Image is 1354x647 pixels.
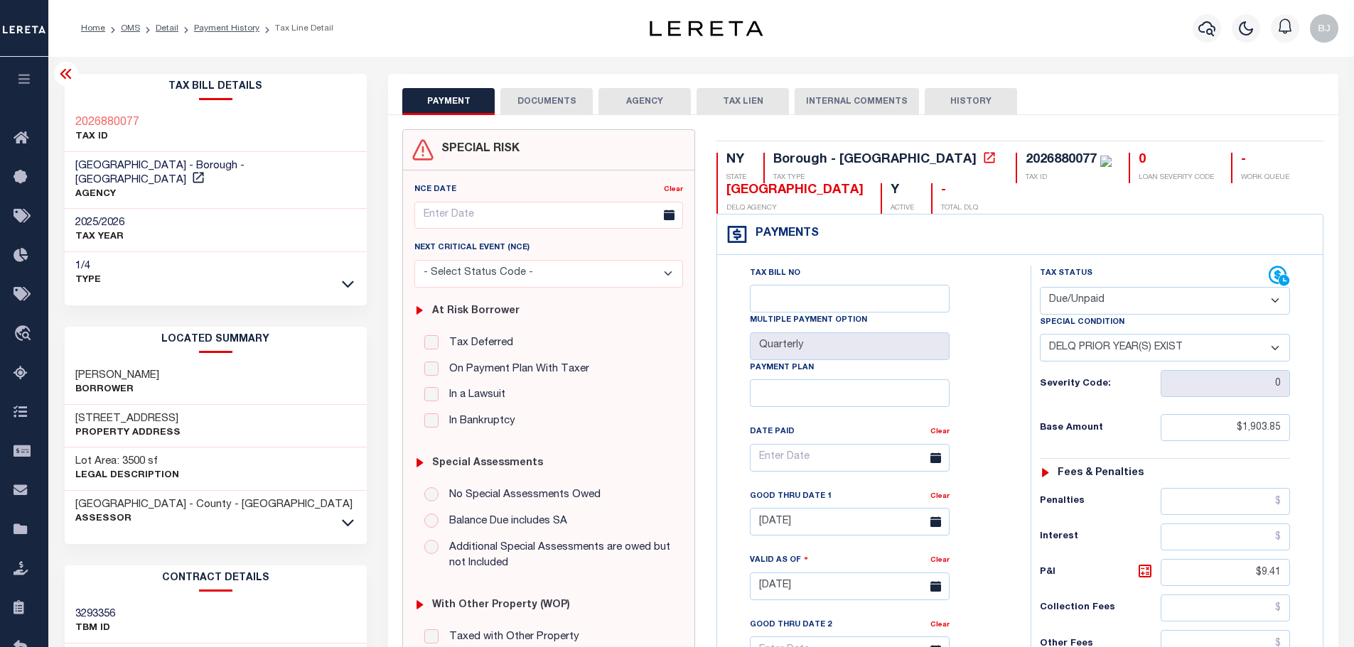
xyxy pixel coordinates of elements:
a: Clear [930,428,950,435]
h3: [STREET_ADDRESS] [75,412,181,426]
label: Additional Special Assessments are owed but not Included [442,540,673,572]
h3: [GEOGRAPHIC_DATA] - County - [GEOGRAPHIC_DATA] [75,498,353,512]
label: Tax Deferred [442,335,513,352]
div: 0 [1139,153,1214,168]
label: Tax Status [1040,268,1092,280]
input: $ [1161,414,1291,441]
h3: 3293356 [75,607,115,621]
input: Enter Date [750,572,950,600]
div: Borough - [GEOGRAPHIC_DATA] [773,153,977,166]
p: TBM ID [75,621,115,636]
h2: CONTRACT details [65,565,367,592]
div: [GEOGRAPHIC_DATA] [726,183,864,199]
label: No Special Assessments Owed [442,487,601,504]
p: Legal Description [75,469,179,483]
p: Type [75,273,101,288]
h6: Fees & Penalties [1058,467,1144,479]
p: DELQ AGENCY [726,203,864,214]
label: Special Condition [1040,317,1124,329]
p: TAX ID [1026,173,1112,183]
button: TAX LIEN [697,88,789,115]
img: logo-dark.svg [650,21,763,36]
h6: Interest [1040,531,1160,543]
input: Enter Date [414,202,683,229]
label: In a Lawsuit [442,387,505,403]
label: Tax Bill No [750,268,800,280]
p: Borrower [75,383,159,397]
h6: Collection Fees [1040,602,1160,614]
h6: Base Amount [1040,423,1160,434]
h6: At Risk Borrower [432,305,520,317]
label: Date Paid [750,426,795,438]
a: Payment History [194,24,259,33]
label: Next Critical Event (NCE) [414,242,530,254]
p: Property Address [75,426,181,440]
p: AGENCY [75,187,357,202]
a: 2026880077 [75,116,139,130]
button: INTERNAL COMMENTS [795,88,919,115]
button: HISTORY [925,88,1017,115]
h6: P&I [1040,562,1160,582]
h6: with Other Property (WOP) [432,599,570,611]
label: In Bankruptcy [442,413,515,430]
input: $ [1161,488,1291,515]
a: Clear [930,557,950,564]
h4: SPECIAL RISK [434,143,520,156]
h3: 2025/2026 [75,216,124,230]
label: Valid as Of [750,553,808,567]
input: $ [1161,523,1291,550]
a: Clear [930,493,950,500]
button: PAYMENT [402,88,495,115]
h3: [PERSON_NAME] [75,369,159,383]
p: STATE [726,173,746,183]
label: Taxed with Other Property [442,629,579,646]
h6: Severity Code: [1040,379,1160,390]
h6: Special Assessments [432,457,543,469]
p: WORK QUEUE [1241,173,1289,183]
li: Tax Line Detail [259,22,333,35]
div: Y [891,183,914,199]
label: Good Thru Date 1 [750,491,832,503]
input: $ [1161,559,1291,586]
span: [GEOGRAPHIC_DATA] - Borough - [GEOGRAPHIC_DATA] [75,161,245,185]
p: TAX ID [75,130,139,144]
button: AGENCY [598,88,691,115]
a: Clear [664,186,683,193]
h3: Lot Area: 3500 sf [75,455,179,469]
h2: LOCATED SUMMARY [65,327,367,353]
i: travel_explore [14,325,36,344]
div: 2026880077 [1026,153,1097,166]
label: NCE Date [414,184,456,196]
input: Enter Date [750,508,950,535]
div: - [941,183,978,199]
a: OMS [121,24,140,33]
button: DOCUMENTS [500,88,593,115]
input: Enter Date [750,444,950,472]
h3: 1/4 [75,259,101,273]
a: Detail [156,24,178,33]
input: $ [1161,594,1291,621]
a: Home [81,24,105,33]
p: TOTAL DLQ [941,203,978,214]
h4: Payments [748,227,819,241]
p: Assessor [75,512,353,526]
p: ACTIVE [891,203,914,214]
h6: Penalties [1040,496,1160,507]
a: Clear [930,621,950,629]
label: Balance Due includes SA [442,513,567,530]
img: check-icon-green.svg [1100,156,1112,167]
div: - [1241,153,1289,168]
label: On Payment Plan With Taxer [442,361,589,378]
div: NY [726,153,746,168]
label: Multiple Payment Option [750,315,867,327]
p: TAX YEAR [75,230,124,244]
h2: Tax Bill Details [65,74,367,100]
label: Payment Plan [750,362,814,374]
label: Good Thru Date 2 [750,619,832,631]
p: TAX TYPE [773,173,999,183]
img: svg+xml;base64,PHN2ZyB4bWxucz0iaHR0cDovL3d3dy53My5vcmcvMjAwMC9zdmciIHBvaW50ZXItZXZlbnRzPSJub25lIi... [1310,14,1338,43]
p: LOAN SEVERITY CODE [1139,173,1214,183]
